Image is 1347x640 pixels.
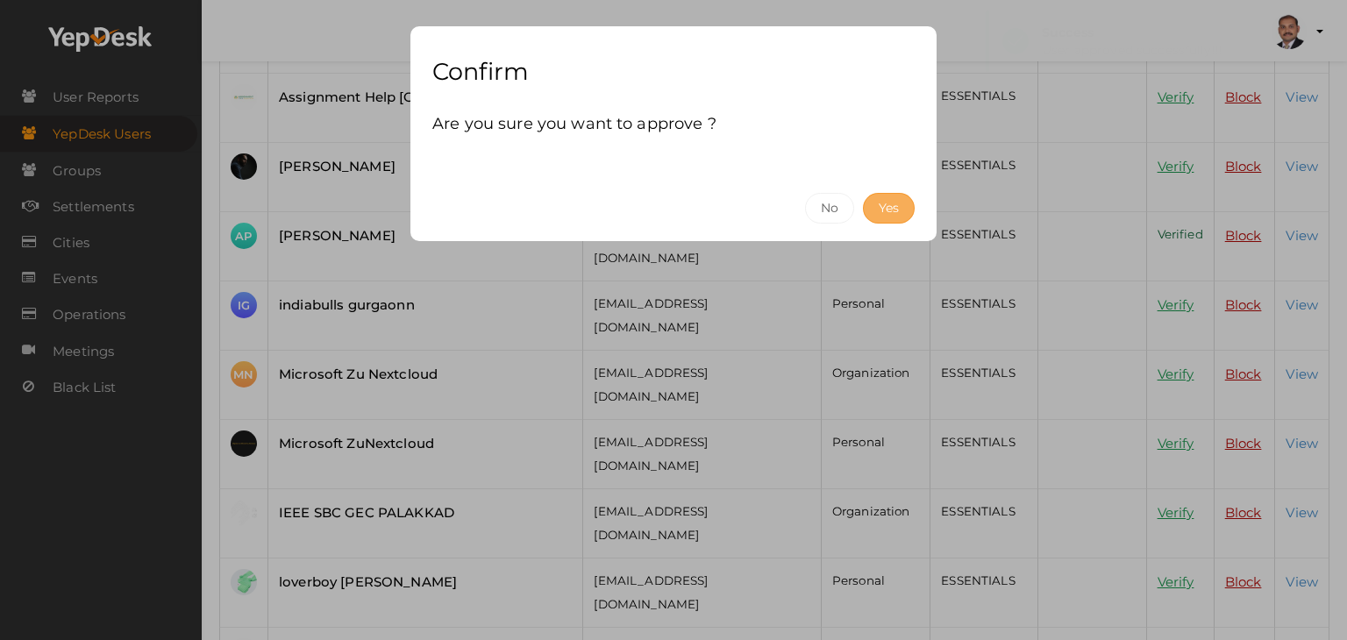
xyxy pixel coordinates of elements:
[1318,18,1329,38] button: ×
[432,48,915,96] h3: Confirm
[1042,24,1323,41] div: Success
[432,96,915,153] div: Are you sure you want to approve ?
[863,193,915,224] button: Yes
[1042,41,1323,59] div: User approved successfully!!!
[805,193,854,224] button: No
